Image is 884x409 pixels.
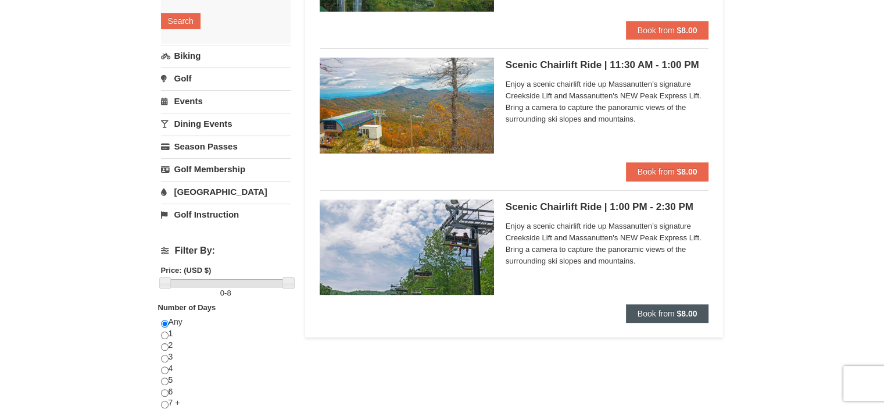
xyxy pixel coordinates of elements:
button: Search [161,13,201,29]
a: Golf Membership [161,158,291,180]
span: Enjoy a scenic chairlift ride up Massanutten’s signature Creekside Lift and Massanutten's NEW Pea... [506,79,709,125]
img: 24896431-9-664d1467.jpg [320,200,494,295]
h5: Scenic Chairlift Ride | 11:30 AM - 1:00 PM [506,59,709,71]
a: Season Passes [161,136,291,157]
strong: $8.00 [677,26,697,35]
button: Book from $8.00 [626,162,709,181]
span: 0 [220,289,224,297]
span: 8 [227,289,231,297]
button: Book from $8.00 [626,304,709,323]
strong: $8.00 [677,167,697,176]
h5: Scenic Chairlift Ride | 1:00 PM - 2:30 PM [506,201,709,213]
img: 24896431-13-a88f1aaf.jpg [320,58,494,153]
span: Book from [638,309,675,318]
button: Book from $8.00 [626,21,709,40]
strong: Number of Days [158,303,216,312]
a: [GEOGRAPHIC_DATA] [161,181,291,202]
strong: $8.00 [677,309,697,318]
a: Events [161,90,291,112]
a: Golf [161,67,291,89]
a: Biking [161,45,291,66]
span: Book from [638,26,675,35]
span: Enjoy a scenic chairlift ride up Massanutten’s signature Creekside Lift and Massanutten's NEW Pea... [506,220,709,267]
h4: Filter By: [161,246,291,256]
span: Book from [638,167,675,176]
label: - [161,287,291,299]
strong: Price: (USD $) [161,266,212,275]
a: Dining Events [161,113,291,134]
a: Golf Instruction [161,204,291,225]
